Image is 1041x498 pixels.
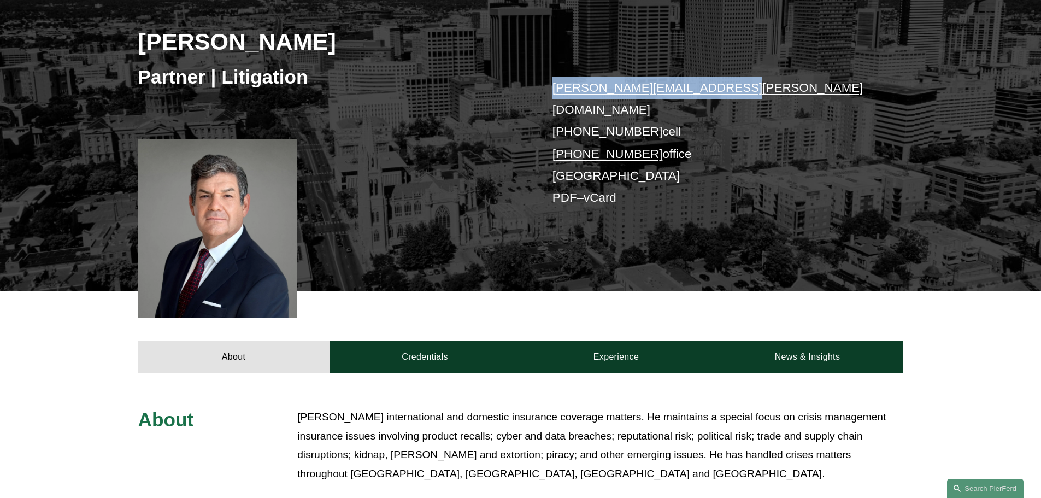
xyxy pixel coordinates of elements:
[330,341,521,373] a: Credentials
[947,479,1024,498] a: Search this site
[552,125,663,138] a: [PHONE_NUMBER]
[584,191,616,204] a: vCard
[138,65,521,89] h3: Partner | Litigation
[521,341,712,373] a: Experience
[552,147,663,161] a: [PHONE_NUMBER]
[711,341,903,373] a: News & Insights
[297,408,903,483] p: [PERSON_NAME] international and domestic insurance coverage matters. He maintains a special focus...
[552,77,871,209] p: cell office [GEOGRAPHIC_DATA] –
[138,27,521,56] h2: [PERSON_NAME]
[138,409,194,430] span: About
[552,191,577,204] a: PDF
[552,81,863,116] a: [PERSON_NAME][EMAIL_ADDRESS][PERSON_NAME][DOMAIN_NAME]
[138,341,330,373] a: About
